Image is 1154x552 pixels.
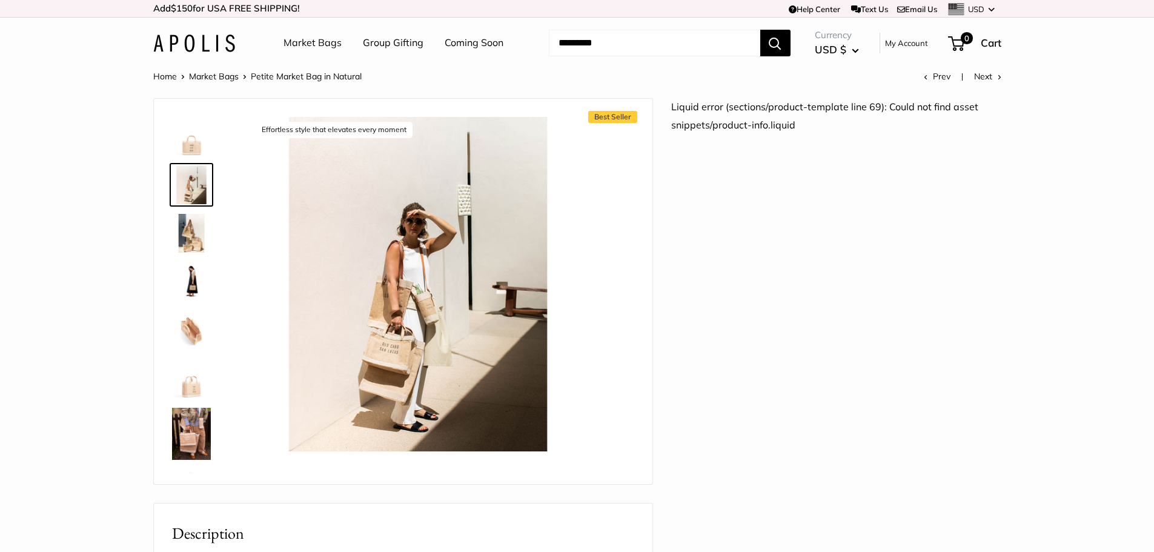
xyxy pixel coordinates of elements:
[170,163,213,207] a: description_Effortless style that elevates every moment
[251,117,585,451] img: description_Effortless style that elevates every moment
[171,2,193,14] span: $150
[256,122,413,138] div: Effortless style that elevates every moment
[760,30,791,56] button: Search
[981,36,1001,49] span: Cart
[897,4,937,14] a: Email Us
[170,211,213,255] a: description_The Original Market bag in its 4 native styles
[815,27,859,44] span: Currency
[170,308,213,352] a: description_Spacious inner area with room for everything.
[960,32,972,44] span: 0
[949,33,1001,53] a: 0 Cart
[363,34,423,52] a: Group Gifting
[153,68,362,84] nav: Breadcrumb
[251,71,362,82] span: Petite Market Bag in Natural
[851,4,888,14] a: Text Us
[968,4,984,14] span: USD
[170,467,213,511] a: Petite Market Bag in Natural
[170,357,213,401] a: Petite Market Bag in Natural
[549,30,760,56] input: Search...
[815,40,859,59] button: USD $
[172,311,211,350] img: description_Spacious inner area with room for everything.
[172,214,211,253] img: description_The Original Market bag in its 4 native styles
[172,262,211,301] img: Petite Market Bag in Natural
[170,260,213,304] a: Petite Market Bag in Natural
[172,470,211,508] img: Petite Market Bag in Natural
[153,35,235,52] img: Apolis
[789,4,840,14] a: Help Center
[189,71,239,82] a: Market Bags
[588,111,637,123] span: Best Seller
[172,522,634,545] h2: Description
[170,115,213,158] a: Petite Market Bag in Natural
[172,117,211,156] img: Petite Market Bag in Natural
[170,405,213,462] a: Petite Market Bag in Natural
[885,36,928,50] a: My Account
[172,359,211,398] img: Petite Market Bag in Natural
[10,506,130,542] iframe: Sign Up via Text for Offers
[815,43,846,56] span: USD $
[172,408,211,460] img: Petite Market Bag in Natural
[974,71,1001,82] a: Next
[445,34,503,52] a: Coming Soon
[284,34,342,52] a: Market Bags
[153,71,177,82] a: Home
[172,165,211,204] img: description_Effortless style that elevates every moment
[924,71,950,82] a: Prev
